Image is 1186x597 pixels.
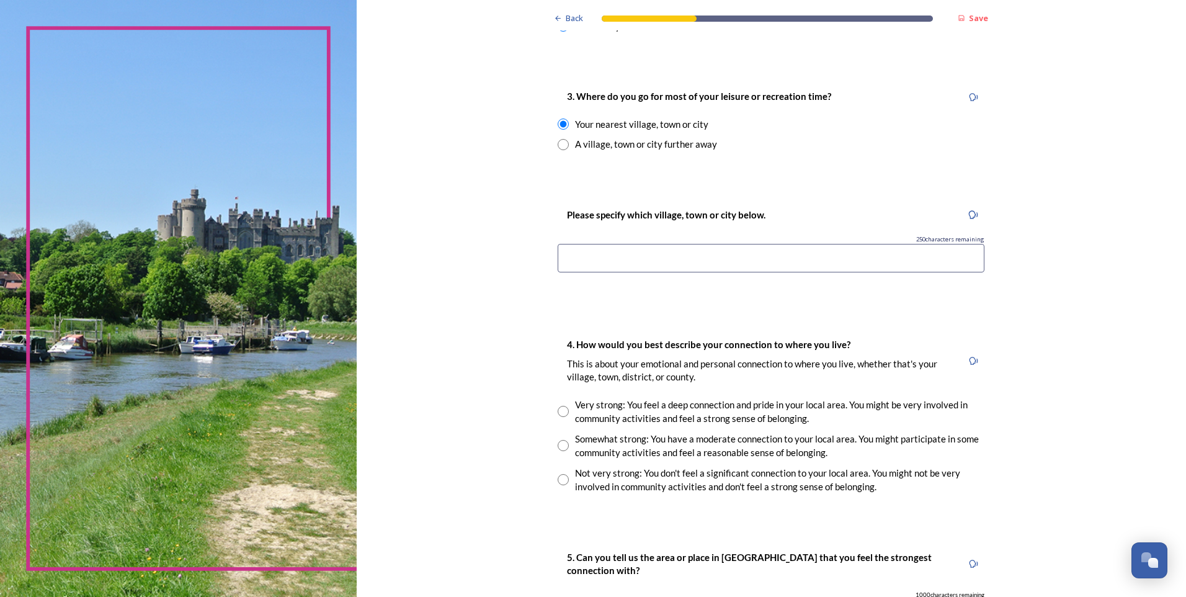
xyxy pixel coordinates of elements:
[575,466,984,494] div: Not very strong: You don't feel a significant connection to your local area. You might not be ver...
[567,209,765,220] strong: Please specify which village, town or city below.
[969,12,988,24] strong: Save
[916,235,984,244] span: 250 characters remaining
[1131,542,1167,578] button: Open Chat
[575,117,708,132] div: Your nearest village, town or city
[567,357,953,384] p: This is about your emotional and personal connection to where you live, whether that's your villa...
[575,398,984,426] div: Very strong: You feel a deep connection and pride in your local area. You might be very involved ...
[567,339,850,350] strong: 4. How would you best describe your connection to where you live?
[567,91,831,102] strong: 3. Where do you go for most of your leisure or recreation time?
[575,137,717,151] div: A village, town or city further away
[567,552,934,576] strong: 5. Can you tell us the area or place in [GEOGRAPHIC_DATA] that you feel the strongest connection ...
[575,432,984,460] div: Somewhat strong: You have a moderate connection to your local area. You might participate in some...
[566,12,583,24] span: Back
